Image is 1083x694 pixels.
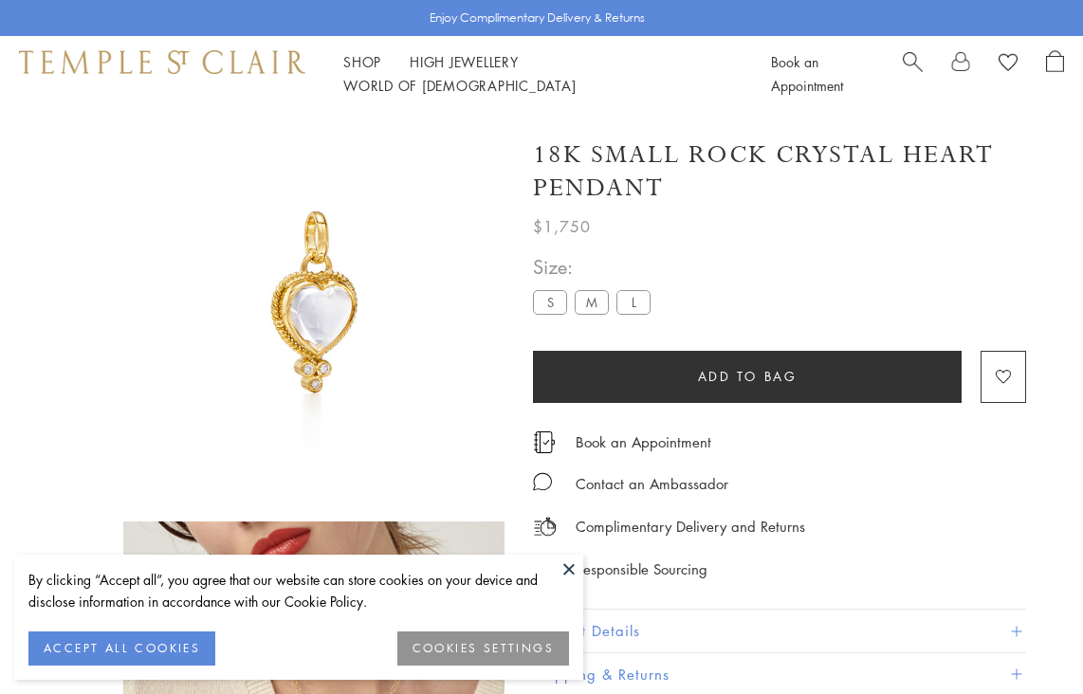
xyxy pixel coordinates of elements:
img: icon_delivery.svg [533,515,557,539]
label: M [575,290,609,314]
div: By clicking “Accept all”, you agree that our website can store cookies on your device and disclos... [28,569,569,612]
a: Book an Appointment [771,52,843,95]
span: Size: [533,251,658,283]
a: Search [903,50,923,98]
a: Book an Appointment [576,431,711,452]
p: Complimentary Delivery and Returns [576,515,805,539]
img: P55140-BRDIGR10 [123,112,505,493]
nav: Main navigation [343,50,728,98]
button: COOKIES SETTINGS [397,631,569,666]
span: Add to bag [698,366,798,387]
img: MessageIcon-01_2.svg [533,472,552,491]
a: View Wishlist [999,50,1018,79]
img: Temple St. Clair [19,50,305,73]
label: S [533,290,567,314]
button: Product Details [533,610,1026,652]
span: $1,750 [533,214,591,239]
div: Contact an Ambassador [576,472,728,496]
a: Open Shopping Bag [1046,50,1064,98]
img: icon_appointment.svg [533,431,556,453]
a: World of [DEMOGRAPHIC_DATA]World of [DEMOGRAPHIC_DATA] [343,76,576,95]
iframe: Gorgias live chat messenger [988,605,1064,675]
div: Responsible Sourcing [576,557,707,581]
h1: 18K Small Rock Crystal Heart Pendant [533,138,1026,205]
button: ACCEPT ALL COOKIES [28,631,215,666]
a: ShopShop [343,52,381,71]
button: Add to bag [533,351,962,403]
p: Enjoy Complimentary Delivery & Returns [430,9,645,27]
a: High JewelleryHigh Jewellery [410,52,519,71]
label: L [616,290,651,314]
